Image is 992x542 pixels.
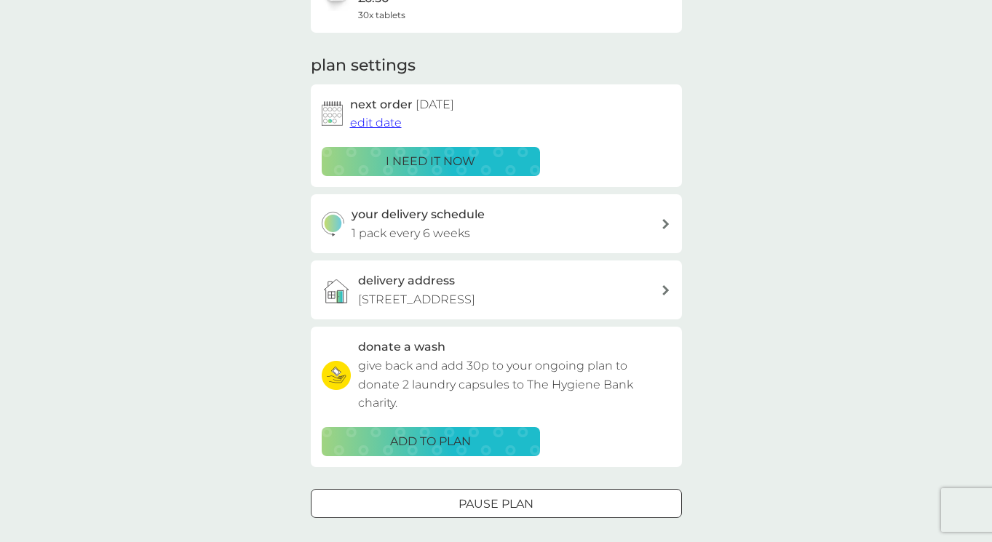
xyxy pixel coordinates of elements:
button: i need it now [322,147,540,176]
h3: delivery address [358,271,455,290]
p: ADD TO PLAN [390,432,471,451]
h2: next order [350,95,454,114]
button: Pause plan [311,489,682,518]
h2: plan settings [311,55,416,77]
p: i need it now [386,152,475,171]
a: delivery address[STREET_ADDRESS] [311,260,682,319]
p: 1 pack every 6 weeks [352,224,470,243]
h3: your delivery schedule [352,205,485,224]
p: give back and add 30p to your ongoing plan to donate 2 laundry capsules to The Hygiene Bank charity. [358,356,671,413]
span: [DATE] [416,97,454,111]
p: [STREET_ADDRESS] [358,290,475,309]
button: ADD TO PLAN [322,427,540,456]
span: edit date [350,116,402,129]
button: your delivery schedule1 pack every 6 weeks [311,194,682,253]
p: Pause plan [459,495,533,514]
h3: donate a wash [358,338,445,356]
span: 30x tablets [358,8,405,22]
button: edit date [350,113,402,132]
